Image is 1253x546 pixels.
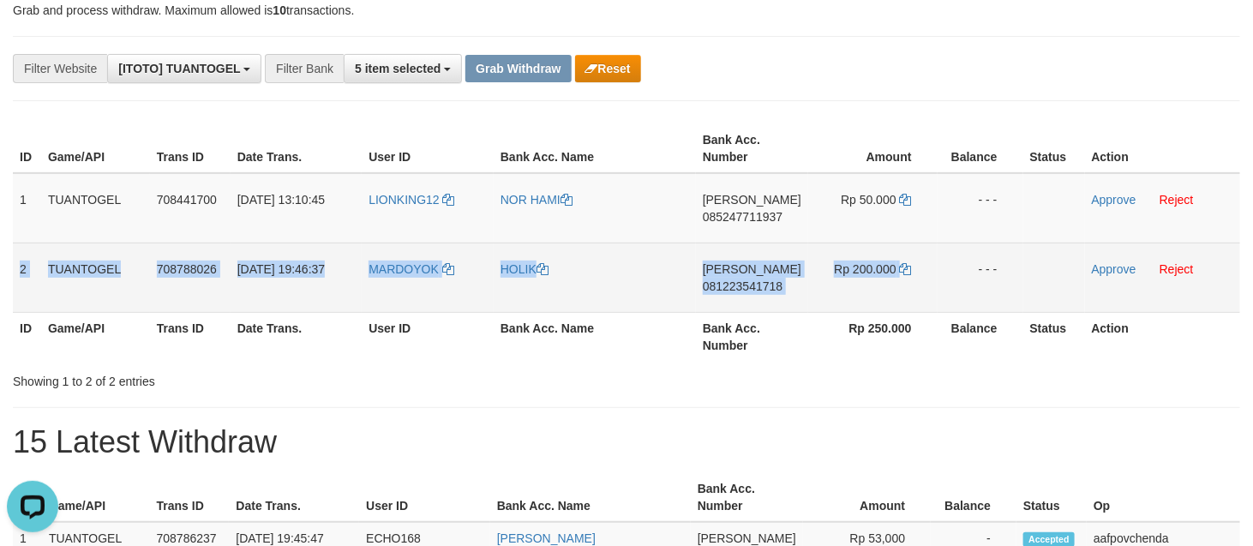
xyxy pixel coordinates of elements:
td: - - - [938,173,1023,243]
th: Status [1016,473,1087,522]
th: Amount [803,473,931,522]
a: HOLIK [501,262,549,276]
th: User ID [359,473,490,522]
th: Status [1023,124,1085,173]
th: ID [13,124,41,173]
a: Reject [1160,262,1194,276]
th: Bank Acc. Name [494,124,696,173]
td: TUANTOGEL [41,173,150,243]
th: Bank Acc. Number [691,473,803,522]
td: 1 [13,173,41,243]
button: Open LiveChat chat widget [7,7,58,58]
span: Copy 085247711937 to clipboard [703,210,782,224]
a: MARDOYOK [369,262,454,276]
th: Date Trans. [231,312,363,361]
td: - - - [938,243,1023,312]
a: Copy 50000 to clipboard [900,193,912,207]
th: User ID [362,124,494,173]
span: 708441700 [157,193,217,207]
span: [PERSON_NAME] [703,262,801,276]
a: Copy 200000 to clipboard [900,262,912,276]
th: Game/API [41,312,150,361]
div: Filter Website [13,54,107,83]
th: Rp 250.000 [808,312,938,361]
button: 5 item selected [344,54,462,83]
th: Op [1087,473,1240,522]
td: 2 [13,243,41,312]
th: Status [1023,312,1085,361]
th: Bank Acc. Number [696,312,808,361]
span: MARDOYOK [369,262,439,276]
h1: 15 Latest Withdraw [13,425,1240,459]
a: [PERSON_NAME] [497,531,596,545]
span: [DATE] 19:46:37 [237,262,325,276]
th: Trans ID [150,473,230,522]
a: NOR HAMI [501,193,573,207]
th: Bank Acc. Name [490,473,691,522]
button: Reset [575,55,641,82]
th: Trans ID [150,312,231,361]
span: 708788026 [157,262,217,276]
th: Game/API [42,473,150,522]
th: Balance [938,124,1023,173]
th: Bank Acc. Name [494,312,696,361]
span: Rp 200.000 [834,262,896,276]
a: LIONKING12 [369,193,454,207]
th: User ID [362,312,494,361]
span: [PERSON_NAME] [703,193,801,207]
th: Trans ID [150,124,231,173]
th: Date Trans. [231,124,363,173]
th: ID [13,312,41,361]
a: Reject [1160,193,1194,207]
span: Rp 50.000 [841,193,896,207]
button: Grab Withdraw [465,55,571,82]
th: Balance [938,312,1023,361]
span: LIONKING12 [369,193,439,207]
a: Approve [1092,262,1136,276]
span: 5 item selected [355,62,441,75]
button: [ITOTO] TUANTOGEL [107,54,261,83]
th: Amount [808,124,938,173]
a: Approve [1092,193,1136,207]
th: Action [1085,124,1240,173]
span: [PERSON_NAME] [698,531,796,545]
span: Copy 081223541718 to clipboard [703,279,782,293]
div: Showing 1 to 2 of 2 entries [13,366,509,390]
td: TUANTOGEL [41,243,150,312]
th: Game/API [41,124,150,173]
strong: 10 [273,3,286,17]
span: [ITOTO] TUANTOGEL [118,62,240,75]
th: Date Trans. [229,473,359,522]
p: Grab and process withdraw. Maximum allowed is transactions. [13,2,1240,19]
th: Action [1085,312,1240,361]
span: [DATE] 13:10:45 [237,193,325,207]
th: Balance [931,473,1016,522]
th: Bank Acc. Number [696,124,808,173]
div: Filter Bank [265,54,344,83]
